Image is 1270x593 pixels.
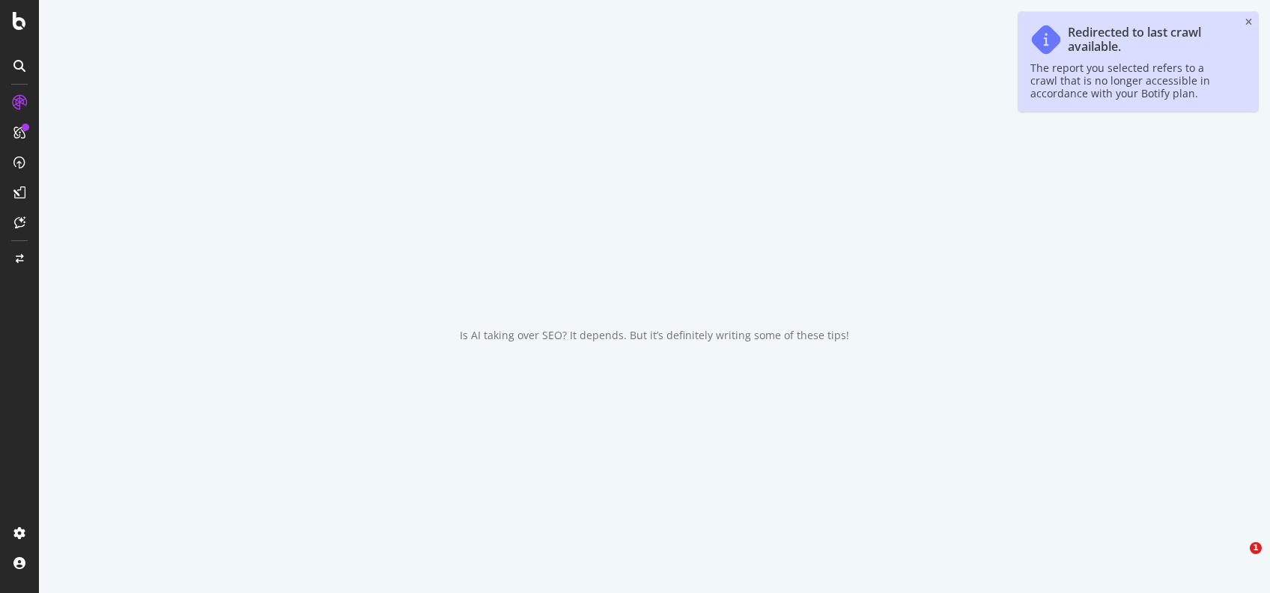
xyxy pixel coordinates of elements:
div: close toast [1245,18,1252,27]
iframe: Intercom live chat [1219,542,1255,578]
span: 1 [1250,542,1262,554]
div: The report you selected refers to a crawl that is no longer accessible in accordance with your Bo... [1030,61,1231,100]
div: animation [601,250,708,304]
div: Redirected to last crawl available. [1068,25,1231,54]
div: Is AI taking over SEO? It depends. But it’s definitely writing some of these tips! [460,328,849,343]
